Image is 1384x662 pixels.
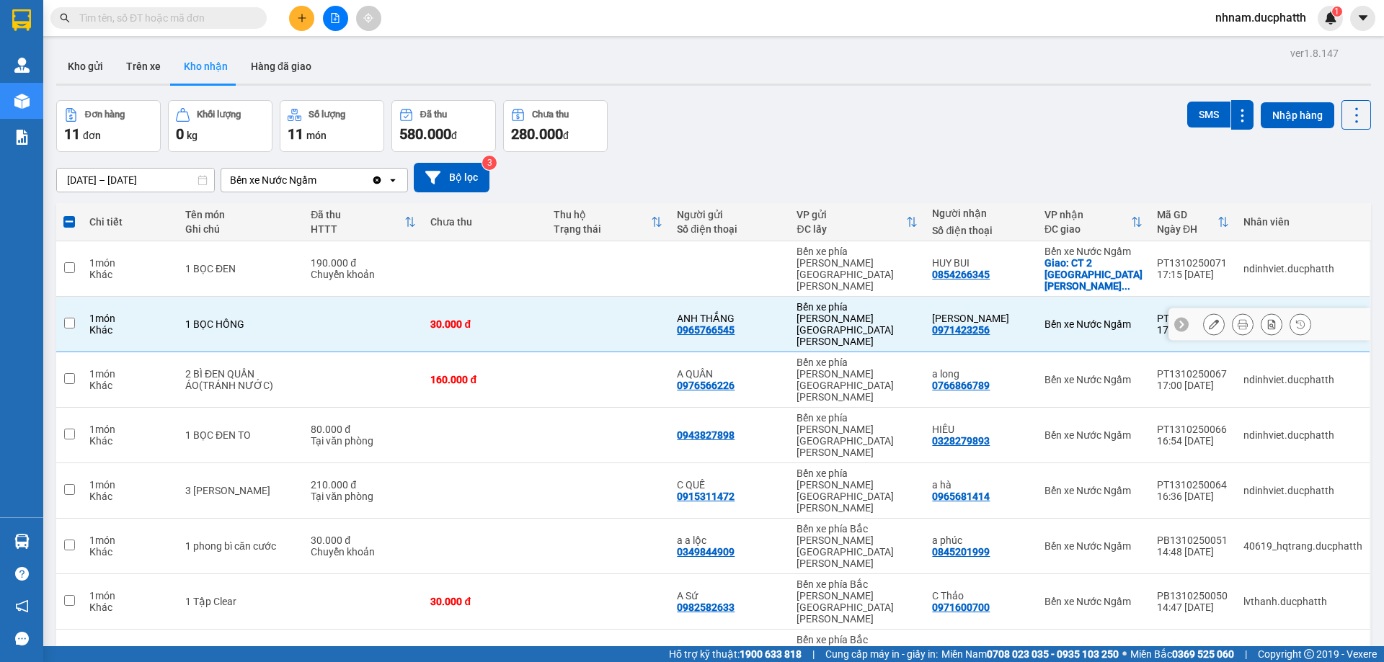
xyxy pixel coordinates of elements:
div: ndinhviet.ducphatth [1243,263,1362,274]
span: | [1245,646,1247,662]
div: 40619_hqtrang.ducphatth [1243,540,1362,552]
div: HTTT [311,223,404,235]
div: 0915311472 [677,491,735,502]
div: PB1310250037 [1157,645,1229,657]
div: 14:48 [DATE] [1157,546,1229,558]
div: 0328279893 [932,435,990,447]
div: Bến xe phía Bắc [PERSON_NAME][GEOGRAPHIC_DATA][PERSON_NAME] [797,578,918,625]
button: Kho gửi [56,49,115,84]
span: 11 [64,125,80,143]
button: Chưa thu280.000đ [503,100,608,152]
div: 0965681414 [932,491,990,502]
div: Khác [89,601,171,613]
span: ⚪️ [1122,651,1127,657]
div: Chi tiết [89,216,171,228]
div: 16:36 [DATE] [1157,491,1229,502]
div: 1 món [89,424,171,435]
div: PT1310250064 [1157,479,1229,491]
input: Select a date range. [57,169,214,192]
div: Chuyển khoản [311,269,416,280]
div: ĐC lấy [797,223,906,235]
span: 1 [1334,6,1339,17]
div: Bến xe Nước Ngầm [1044,318,1143,330]
span: 0 [176,125,184,143]
div: Mã GD [1157,209,1217,220]
button: Số lượng11món [280,100,384,152]
div: Trạng thái [554,223,651,235]
div: Số lượng [309,109,345,120]
button: Khối lượng0kg [168,100,272,152]
div: 2 BÌ ĐEN QUẦN ÁO(TRÁNH NƯỚC) [185,368,296,391]
div: Bến xe phía Bắc [PERSON_NAME][GEOGRAPHIC_DATA][PERSON_NAME] [797,523,918,569]
div: Bến xe Nước Ngầm [1044,374,1143,385]
strong: 0369 525 060 [1172,648,1234,660]
button: file-add [323,6,348,31]
div: 1 món [89,590,171,601]
div: a hà [932,479,1030,491]
div: Bến xe phía [PERSON_NAME][GEOGRAPHIC_DATA][PERSON_NAME] [797,246,918,292]
svg: open [387,174,399,186]
span: đ [451,130,457,141]
button: Trên xe [115,49,172,84]
th: Toggle SortBy [1150,203,1236,241]
div: Bến xe phía [PERSON_NAME][GEOGRAPHIC_DATA][PERSON_NAME] [797,301,918,347]
img: warehouse-icon [14,58,30,73]
div: VP nhận [1044,209,1131,220]
div: a long [932,368,1030,380]
div: Bến xe phía [PERSON_NAME][GEOGRAPHIC_DATA][PERSON_NAME] [797,468,918,514]
div: Số điện thoại [677,223,782,235]
div: HIẾU [932,424,1030,435]
img: warehouse-icon [14,534,30,549]
div: 0854266345 [932,269,990,280]
div: Thu hộ [554,209,651,220]
div: ndinhviet.ducphatth [1243,485,1362,496]
div: 0766866789 [932,380,990,391]
button: SMS [1187,102,1230,128]
div: PT1310250070 [1157,313,1229,324]
span: | [812,646,815,662]
div: C QUẾ [677,479,782,491]
div: HUY BUI [932,257,1030,269]
th: Toggle SortBy [303,203,423,241]
div: 17:13 [DATE] [1157,324,1229,336]
div: Bến xe Nước Ngầm [1044,596,1143,607]
th: Toggle SortBy [546,203,670,241]
div: C Thảo [932,590,1030,601]
img: logo-vxr [12,9,31,31]
span: question-circle [15,567,29,581]
div: Số điện thoại [932,225,1030,236]
div: 160.000 đ [430,374,539,385]
img: warehouse-icon [14,94,30,109]
div: A Dương [932,645,1030,657]
span: plus [297,13,307,23]
div: Ghi chú [185,223,296,235]
span: Miền Bắc [1130,646,1234,662]
div: 1 món [89,313,171,324]
div: Người gửi [677,209,782,220]
span: caret-down [1357,12,1370,24]
div: 17:15 [DATE] [1157,269,1229,280]
div: PT1310250067 [1157,368,1229,380]
div: Người nhận [932,207,1030,219]
div: ndinhviet.ducphatth [1243,374,1362,385]
div: 1 món [89,368,171,380]
div: PB1310250050 [1157,590,1229,601]
span: đơn [83,130,101,141]
div: Nhân viên [1243,216,1362,228]
div: 210.000 đ [311,479,416,491]
div: Tại văn phòng [311,435,416,447]
sup: 3 [482,156,497,170]
div: Khác [89,435,171,447]
input: Tìm tên, số ĐT hoặc mã đơn [79,10,249,26]
div: Đơn hàng [85,109,125,120]
button: Hàng đã giao [239,49,323,84]
span: nhnam.ducphatth [1204,9,1318,27]
div: Sửa đơn hàng [1203,313,1225,335]
button: caret-down [1350,6,1375,31]
div: 0845201999 [932,546,990,558]
div: Đã thu [420,109,447,120]
div: 0971600700 [932,601,990,613]
div: Bến xe Nước Ngầm [1044,429,1143,441]
input: Selected Bến xe Nước Ngầm. [318,173,319,187]
div: 1 BỌC ĐEN TO [185,429,296,441]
